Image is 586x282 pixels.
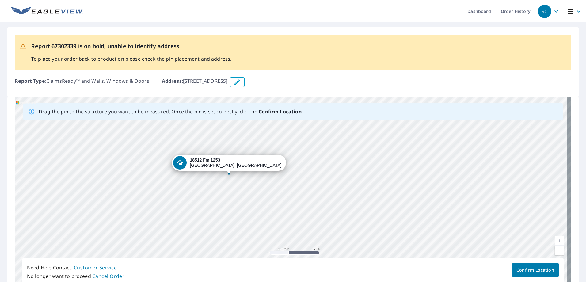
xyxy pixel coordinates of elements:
[512,263,559,277] button: Confirm Location
[555,236,564,246] a: Current Level 18, Zoom In
[15,78,45,84] b: Report Type
[27,263,124,272] p: Need Help Contact,
[27,272,124,280] p: No longer want to proceed
[31,42,231,50] p: Report 67302339 is on hold, unable to identify address
[92,272,125,280] button: Cancel Order
[11,7,83,16] img: EV Logo
[15,77,149,87] p: : ClaimsReady™ and Walls, Windows & Doors
[538,5,551,18] div: SC
[555,246,564,255] a: Current Level 18, Zoom Out
[259,108,301,115] b: Confirm Location
[162,77,228,87] p: : [STREET_ADDRESS]
[190,158,282,168] div: [GEOGRAPHIC_DATA], [GEOGRAPHIC_DATA] 75771
[39,108,302,115] p: Drag the pin to the structure you want to be measured. Once the pin is set correctly, click on
[172,155,286,174] div: Dropped pin, building 1, Residential property, 18512 Fm 1253 Lindale, TX 75771
[190,158,220,162] strong: 18512 Fm 1253
[31,55,231,63] p: To place your order back to production please check the pin placement and address.
[162,78,182,84] b: Address
[516,266,554,274] span: Confirm Location
[74,263,117,272] button: Customer Service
